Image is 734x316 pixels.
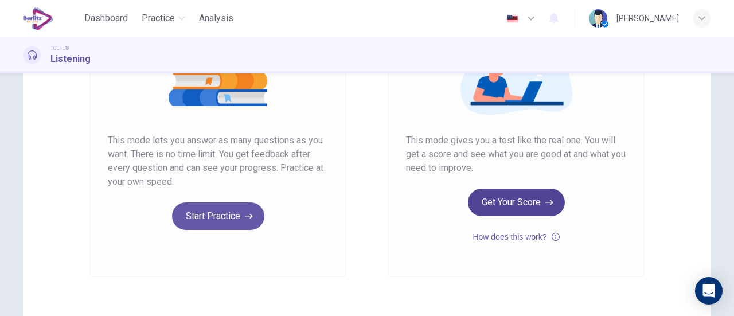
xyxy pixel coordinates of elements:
span: Dashboard [84,11,128,25]
button: How does this work? [473,230,559,244]
span: TOEFL® [50,44,69,52]
img: en [505,14,520,23]
div: [PERSON_NAME] [616,11,679,25]
span: This mode lets you answer as many questions as you want. There is no time limit. You get feedback... [108,134,328,189]
h1: Listening [50,52,91,66]
button: Analysis [194,8,238,29]
span: This mode gives you a test like the real one. You will get a score and see what you are good at a... [406,134,626,175]
span: Analysis [199,11,233,25]
span: Practice [142,11,175,25]
button: Get Your Score [468,189,565,216]
button: Practice [137,8,190,29]
div: Open Intercom Messenger [695,277,723,305]
a: EduSynch logo [23,7,80,30]
button: Dashboard [80,8,132,29]
img: Profile picture [589,9,607,28]
img: EduSynch logo [23,7,53,30]
button: Start Practice [172,202,264,230]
